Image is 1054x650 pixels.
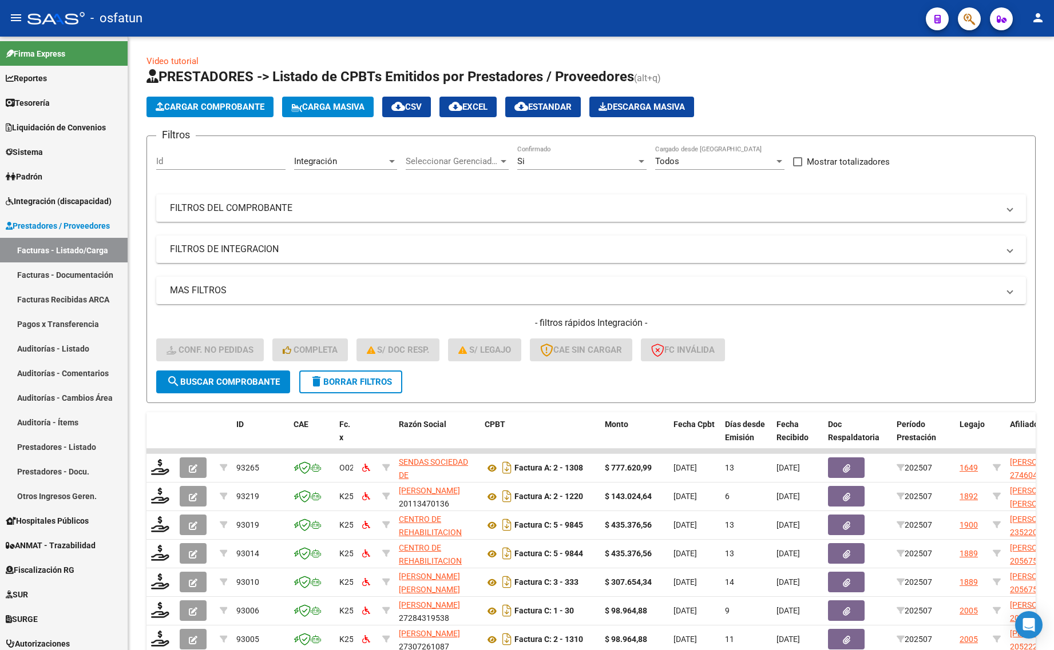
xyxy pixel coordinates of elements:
[6,613,38,625] span: SURGE
[673,463,697,472] span: [DATE]
[960,519,978,532] div: 1900
[6,195,112,208] span: Integración (discapacidad)
[1031,11,1045,25] mat-icon: person
[673,492,697,501] span: [DATE]
[156,338,264,361] button: Conf. no pedidas
[897,492,932,501] span: 202507
[6,588,28,601] span: SUR
[892,412,955,462] datatable-header-cell: Período Prestación
[339,577,354,587] span: K25
[399,457,469,505] span: SENDAS SOCIEDAD DE RESPONSABILIDAD LIMITADA
[725,635,734,644] span: 11
[299,370,402,393] button: Borrar Filtros
[897,549,932,558] span: 202507
[605,577,652,587] strong: $ 307.654,34
[394,412,480,462] datatable-header-cell: Razón Social
[156,370,290,393] button: Buscar Comprobante
[367,345,430,355] span: S/ Doc Resp.
[500,458,514,477] i: Descargar documento
[605,420,628,429] span: Monto
[725,577,734,587] span: 14
[776,635,800,644] span: [DATE]
[897,420,936,442] span: Período Prestación
[9,11,23,25] mat-icon: menu
[283,345,338,355] span: Completa
[6,515,89,527] span: Hospitales Públicos
[514,607,574,616] strong: Factura C: 1 - 30
[156,127,196,143] h3: Filtros
[399,570,476,594] div: 27317051196
[399,543,463,591] span: CENTRO DE REHABILITACION MEDICO PRIVADO SRL
[500,544,514,563] i: Descargar documento
[807,155,890,169] span: Mostrar totalizadores
[272,338,348,361] button: Completa
[236,463,259,472] span: 93265
[310,374,323,388] mat-icon: delete
[1015,611,1043,639] div: Open Intercom Messenger
[605,549,652,558] strong: $ 435.376,56
[540,345,622,355] span: CAE SIN CARGAR
[335,412,358,462] datatable-header-cell: Fc. x
[505,97,581,117] button: Estandar
[232,412,289,462] datatable-header-cell: ID
[236,420,244,429] span: ID
[167,374,180,388] mat-icon: search
[156,194,1026,222] mat-expansion-panel-header: FILTROS DEL COMPROBANTE
[673,606,697,615] span: [DATE]
[1010,420,1039,429] span: Afiliado
[589,97,694,117] app-download-masive: Descarga masiva de comprobantes (adjuntos)
[6,47,65,60] span: Firma Express
[634,73,661,83] span: (alt+q)
[170,202,998,214] mat-panel-title: FILTROS DEL COMPROBANTE
[960,420,985,429] span: Legajo
[6,539,96,552] span: ANMAT - Trazabilidad
[399,486,460,495] span: [PERSON_NAME]
[399,420,446,429] span: Razón Social
[339,520,354,529] span: K25
[294,156,337,166] span: Integración
[776,549,800,558] span: [DATE]
[391,102,422,112] span: CSV
[725,420,765,442] span: Días desde Emisión
[448,338,521,361] button: S/ legajo
[339,635,354,644] span: K25
[960,576,978,589] div: 1889
[282,97,374,117] button: Carga Masiva
[399,572,460,594] span: [PERSON_NAME] [PERSON_NAME]
[517,156,525,166] span: Si
[669,412,720,462] datatable-header-cell: Fecha Cpbt
[772,412,823,462] datatable-header-cell: Fecha Recibido
[776,492,800,501] span: [DATE]
[6,121,106,134] span: Liquidación de Convenios
[236,577,259,587] span: 93010
[156,236,1026,263] mat-expansion-panel-header: FILTROS DE INTEGRACION
[500,516,514,534] i: Descargar documento
[339,606,354,615] span: K25
[6,170,42,183] span: Padrón
[399,513,476,537] div: 30711035776
[156,102,264,112] span: Cargar Comprobante
[955,412,988,462] datatable-header-cell: Legajo
[236,549,259,558] span: 93014
[823,412,892,462] datatable-header-cell: Doc Respaldatoria
[6,72,47,85] span: Reportes
[725,463,734,472] span: 13
[514,549,583,559] strong: Factura C: 5 - 9844
[651,345,715,355] span: FC Inválida
[500,573,514,591] i: Descargar documento
[167,345,253,355] span: Conf. no pedidas
[776,606,800,615] span: [DATE]
[458,345,511,355] span: S/ legajo
[6,564,74,576] span: Fiscalización RG
[599,102,685,112] span: Descarga Masiva
[960,461,978,474] div: 1649
[725,492,730,501] span: 6
[439,97,497,117] button: EXCEL
[236,520,259,529] span: 93019
[897,606,932,615] span: 202507
[294,420,308,429] span: CAE
[146,56,199,66] a: Video tutorial
[399,629,460,638] span: [PERSON_NAME]
[960,633,978,646] div: 2005
[399,599,476,623] div: 27284319538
